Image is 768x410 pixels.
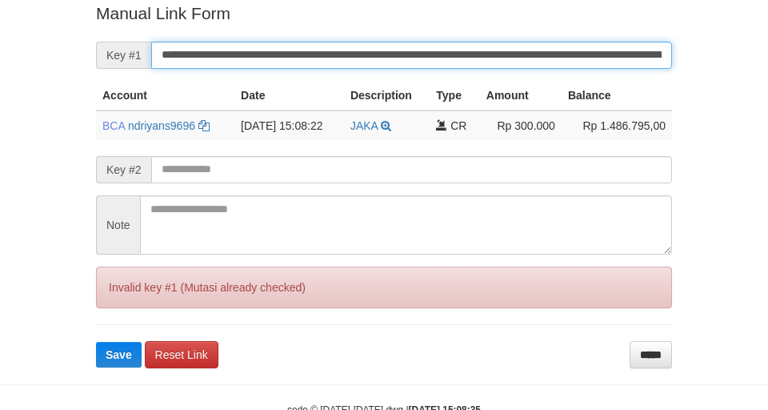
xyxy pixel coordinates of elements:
span: Save [106,348,132,361]
th: Balance [562,81,672,111]
th: Type [430,81,480,111]
p: Manual Link Form [96,2,672,25]
td: Rp 300.000 [480,111,562,140]
a: Reset Link [145,341,218,368]
th: Date [234,81,344,111]
th: Description [344,81,430,111]
a: Copy ndriyans9696 to clipboard [198,119,210,132]
th: Amount [480,81,562,111]
span: Key #2 [96,156,151,183]
span: Reset Link [155,348,208,361]
span: Key #1 [96,42,151,69]
td: Rp 1.486.795,00 [562,111,672,140]
a: JAKA [350,119,378,132]
th: Account [96,81,234,111]
span: CR [450,119,466,132]
a: ndriyans9696 [128,119,195,132]
button: Save [96,342,142,368]
span: Note [96,195,140,255]
span: BCA [102,119,125,132]
div: Invalid key #1 (Mutasi already checked) [96,267,672,308]
td: [DATE] 15:08:22 [234,111,344,140]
